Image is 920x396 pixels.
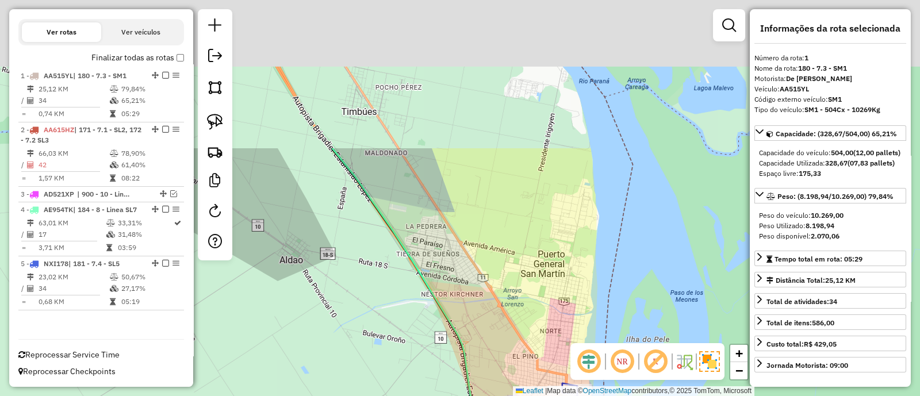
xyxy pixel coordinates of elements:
div: Nome da rota: [754,63,906,74]
span: Reprocessar Checkpoints [18,366,116,376]
span: 2 - [21,125,141,144]
a: Custo total:R$ 429,05 [754,336,906,351]
i: Total de Atividades [27,231,34,238]
i: % de utilização do peso [110,86,118,93]
span: | 184 - 8 - Linea SL7 [73,205,137,214]
div: Peso disponível: [759,231,902,241]
div: Motorista: [754,74,906,84]
strong: De [PERSON_NAME] [786,74,852,83]
em: Alterar sequência das rotas [152,206,159,213]
div: Map data © contributors,© 2025 TomTom, Microsoft [513,386,754,396]
a: Total de itens:586,00 [754,314,906,330]
td: 34 [38,283,109,294]
td: 61,40% [121,159,179,171]
i: % de utilização da cubagem [110,97,118,104]
td: 50,67% [121,271,179,283]
td: 25,12 KM [38,83,109,95]
div: Custo total: [766,339,837,349]
img: Fluxo de ruas [675,352,693,371]
strong: SM1 - 504Cx - 10269Kg [804,105,880,114]
i: Total de Atividades [27,162,34,168]
i: Distância Total [27,150,34,157]
a: Exibir filtros [718,14,741,37]
img: Selecionar atividades - polígono [207,79,223,95]
span: 3 - [21,190,74,198]
td: 03:59 [117,242,173,253]
i: Distância Total [27,220,34,226]
span: Reprocessar Service Time [18,349,120,360]
td: / [21,95,26,106]
i: Distância Total [27,274,34,280]
td: 34 [38,95,109,106]
div: Espaço livre: [759,168,902,179]
a: OpenStreetMap [583,387,632,395]
span: AA615HZ [44,125,74,134]
div: Peso: (8.198,94/10.269,00) 79,84% [754,206,906,246]
a: Reroteirizar Sessão [204,199,227,225]
em: Opções [172,260,179,267]
td: 3,71 KM [38,242,106,253]
strong: 175,33 [799,169,821,178]
div: Jornada Motorista: 09:00 [766,360,848,371]
div: Capacidade: (328,67/504,00) 65,21% [754,143,906,183]
div: Código externo veículo: [754,94,906,105]
td: = [21,172,26,184]
a: Distância Total:25,12 KM [754,272,906,287]
span: Peso do veículo: [759,211,844,220]
a: Total de atividades:34 [754,293,906,309]
div: Capacidade Utilizada: [759,158,902,168]
em: Finalizar rota [162,260,169,267]
i: Tempo total em rota [110,110,116,117]
span: 1 - [21,71,126,80]
a: Jornada Motorista: 09:00 [754,357,906,372]
input: Finalizar todas as rotas [177,54,184,61]
td: 0,68 KM [38,296,109,307]
td: = [21,108,26,120]
strong: 328,67 [825,159,848,167]
a: Peso: (8.198,94/10.269,00) 79,84% [754,188,906,203]
strong: 8.198,94 [806,221,834,230]
div: Distância Total: [766,275,856,286]
td: = [21,242,26,253]
strong: (07,83 pallets) [848,159,895,167]
td: 63,01 KM [38,217,106,229]
span: 5 - [21,259,120,268]
td: 1,57 KM [38,172,109,184]
div: Tipo do veículo: [754,105,906,115]
strong: 2.070,06 [811,232,839,240]
a: Criar rota [202,139,228,164]
span: 25,12 KM [825,276,856,284]
a: Exportar sessão [204,44,227,70]
span: Ocultar deslocamento [575,348,603,375]
td: / [21,159,26,171]
img: Selecionar atividades - laço [207,114,223,130]
td: 31,48% [117,229,173,240]
td: / [21,283,26,294]
td: 08:22 [121,172,179,184]
span: Capacidade: (328,67/504,00) 65,21% [776,129,897,138]
td: 33,31% [117,217,173,229]
td: 05:19 [121,296,179,307]
i: Tempo total em rota [110,298,116,305]
td: 65,21% [121,95,179,106]
span: | 171 - 7.1 - SL2, 172 - 7.2 SL3 [21,125,141,144]
span: | 181 - 7.4 - SL5 [68,259,120,268]
span: 4 - [21,205,137,214]
a: Nova sessão e pesquisa [204,14,227,40]
label: Finalizar todas as rotas [91,52,184,64]
td: 23,02 KM [38,271,109,283]
span: 900 - 10 - Linea SL9/SL7 [77,189,130,199]
span: AE954TK [44,205,73,214]
div: Número da rota: [754,53,906,63]
i: Total de Atividades [27,97,34,104]
em: Visualizar rota [170,190,177,197]
i: % de utilização da cubagem [110,162,118,168]
span: + [735,346,743,360]
i: % de utilização do peso [106,220,115,226]
img: Exibir/Ocultar setores [699,351,720,372]
td: 27,17% [121,283,179,294]
strong: R$ 429,05 [804,340,837,348]
strong: 10.269,00 [811,211,844,220]
span: Tempo total em rota: 05:29 [775,255,862,263]
a: Criar modelo [204,169,227,195]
